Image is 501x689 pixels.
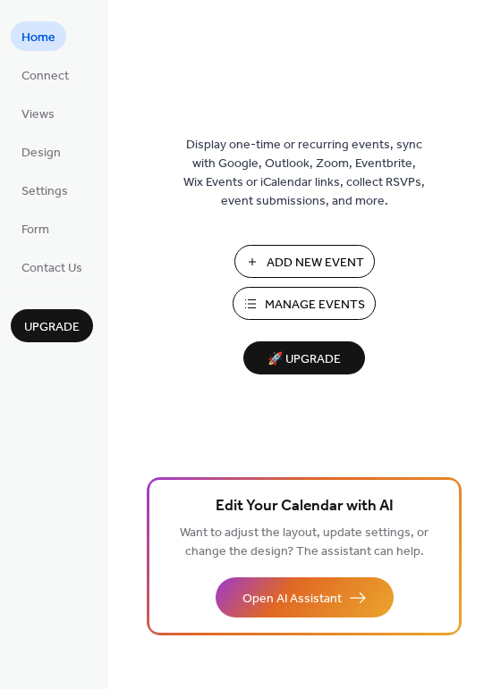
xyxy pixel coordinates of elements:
a: Contact Us [11,252,93,281]
span: Connect [21,67,69,86]
span: Upgrade [24,318,80,337]
a: Design [11,137,72,166]
a: Connect [11,60,80,89]
button: Upgrade [11,309,93,342]
a: Form [11,214,60,243]
a: Settings [11,175,79,205]
span: Open AI Assistant [242,590,342,609]
span: Manage Events [265,296,365,315]
button: Add New Event [234,245,375,278]
span: Form [21,221,49,239]
span: Add New Event [267,254,364,273]
span: Home [21,29,55,47]
span: Edit Your Calendar with AI [216,494,394,519]
span: Design [21,144,61,163]
span: Display one-time or recurring events, sync with Google, Outlook, Zoom, Eventbrite, Wix Events or ... [183,136,425,211]
button: 🚀 Upgrade [243,341,365,374]
a: Views [11,98,65,128]
span: Want to adjust the layout, update settings, or change the design? The assistant can help. [180,521,429,564]
span: Views [21,105,55,124]
button: Manage Events [233,287,376,320]
a: Home [11,21,66,51]
span: Settings [21,182,68,201]
span: 🚀 Upgrade [254,348,354,372]
span: Contact Us [21,259,82,278]
button: Open AI Assistant [216,577,394,618]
